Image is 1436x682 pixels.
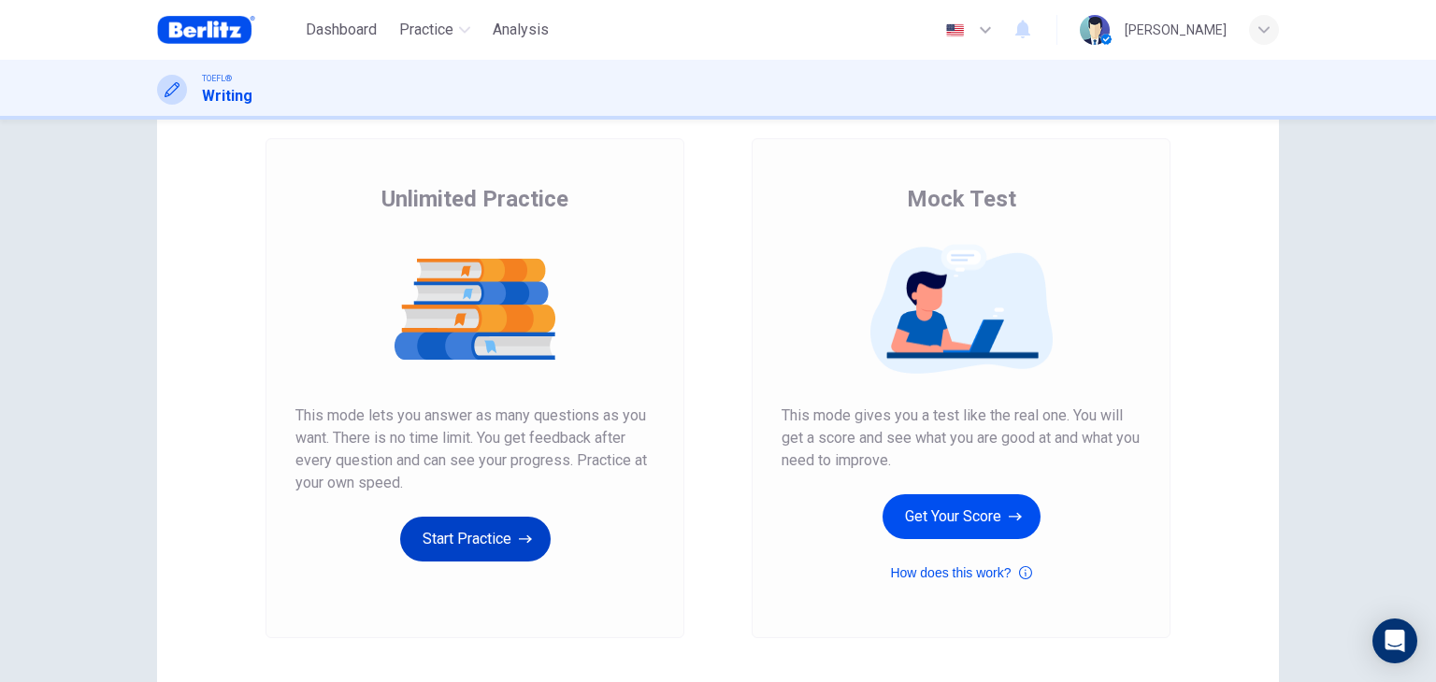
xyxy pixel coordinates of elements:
a: Berlitz Brasil logo [157,11,298,49]
div: Open Intercom Messenger [1372,618,1417,663]
button: Dashboard [298,13,384,47]
h1: Writing [202,85,252,107]
button: Practice [392,13,478,47]
button: Analysis [485,13,556,47]
span: Practice [399,19,453,41]
span: Unlimited Practice [381,184,568,214]
span: Analysis [493,19,549,41]
span: Mock Test [907,184,1016,214]
span: Dashboard [306,19,377,41]
img: Profile picture [1080,15,1110,45]
img: en [943,23,967,37]
div: [PERSON_NAME] [1125,19,1227,41]
button: Get Your Score [883,494,1041,539]
span: This mode lets you answer as many questions as you want. There is no time limit. You get feedback... [295,405,654,494]
span: TOEFL® [202,72,232,85]
button: How does this work? [890,561,1031,584]
button: Start Practice [400,517,551,561]
span: This mode gives you a test like the real one. You will get a score and see what you are good at a... [782,405,1141,472]
img: Berlitz Brasil logo [157,11,255,49]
